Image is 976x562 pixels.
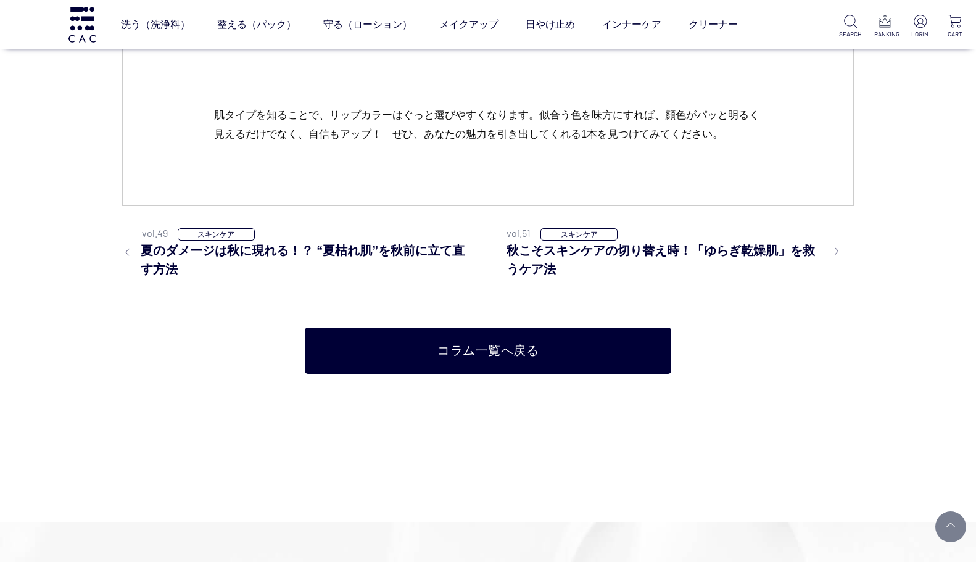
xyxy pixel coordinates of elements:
a: 日やけ止め [526,7,575,42]
a: コラム一覧へ戻る [305,328,671,374]
a: 整える（パック） [217,7,296,42]
a: 守る（ローション） [323,7,412,42]
p: RANKING [874,30,896,39]
h3: 夏のダメージは秋に現れる！？ “夏枯れ肌”を秋前に立て直す方法 [122,241,476,278]
a: vol.49スキンケア 夏のダメージは秋に現れる！？ “夏枯れ肌”を秋前に立て直す方法 [122,226,476,278]
a: メイクアップ [439,7,498,42]
p: スキンケア [540,228,618,241]
a: RANKING [874,15,896,39]
p: vol.51 [507,226,540,241]
a: 洗う（洗浄料） [121,7,190,42]
p: LOGIN [909,30,931,39]
a: インナーケア [602,7,661,42]
p: スキンケア [178,228,255,241]
a: vol.51スキンケア 秋こそスキンケアの切り替え時！「ゆらぎ乾燥肌」を救うケア法 [507,226,842,278]
p: CART [944,30,966,39]
a: CART [944,15,966,39]
h3: 秋こそスキンケアの切り替え時！「ゆらぎ乾燥肌」を救うケア法 [507,241,842,278]
a: LOGIN [909,15,931,39]
p: 肌タイプを知ることで、リップカラーはぐっと選びやすくなります。似合う色を味方にすれば、顔色がパッと明るく見えるだけでなく、自信もアップ！ ぜひ、あなたの魅力を引き出してくれる1本を見つけてみてく... [214,105,762,144]
a: SEARCH [839,15,861,39]
p: SEARCH [839,30,861,39]
p: vol.49 [142,226,178,241]
img: logo [67,7,97,42]
a: クリーナー [689,7,738,42]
